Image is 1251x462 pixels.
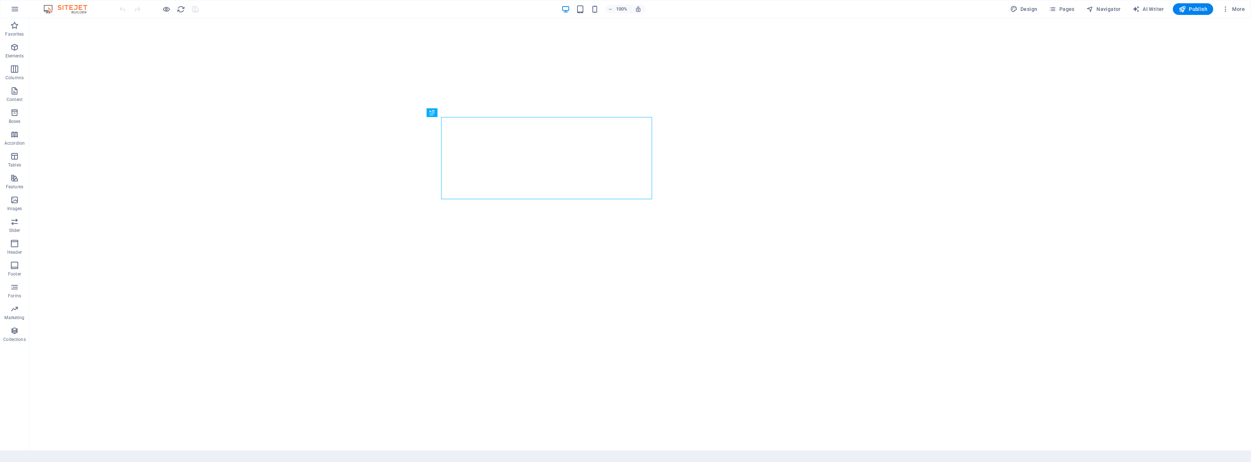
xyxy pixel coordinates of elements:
[1130,3,1167,15] button: AI Writer
[1046,3,1077,15] button: Pages
[1007,3,1040,15] button: Design
[3,337,25,342] p: Collections
[177,5,185,13] i: Reload page
[1219,3,1248,15] button: More
[605,5,631,13] button: 100%
[5,31,24,37] p: Favorites
[9,118,21,124] p: Boxes
[1132,5,1164,13] span: AI Writer
[7,206,22,212] p: Images
[1010,5,1038,13] span: Design
[616,5,628,13] h6: 100%
[4,315,24,321] p: Marketing
[1083,3,1124,15] button: Navigator
[1007,3,1040,15] div: Design (Ctrl+Alt+Y)
[8,162,21,168] p: Tables
[1173,3,1213,15] button: Publish
[4,140,25,146] p: Accordion
[5,53,24,59] p: Elements
[9,228,20,233] p: Slider
[1086,5,1121,13] span: Navigator
[5,75,24,81] p: Columns
[7,97,23,103] p: Content
[42,5,96,13] img: Editor Logo
[162,5,171,13] button: Click here to leave preview mode and continue editing
[7,249,22,255] p: Header
[8,293,21,299] p: Forms
[176,5,185,13] button: reload
[635,6,642,12] i: On resize automatically adjust zoom level to fit chosen device.
[6,184,23,190] p: Features
[8,271,21,277] p: Footer
[1049,5,1074,13] span: Pages
[1179,5,1207,13] span: Publish
[1222,5,1245,13] span: More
